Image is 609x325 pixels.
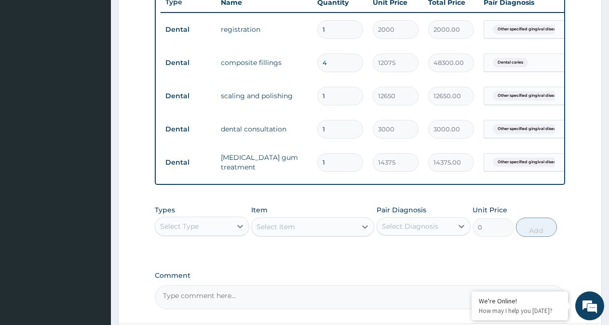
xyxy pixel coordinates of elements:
p: How may I help you today? [479,307,561,315]
td: scaling and polishing [216,86,312,105]
span: Other specified gingival disea... [493,25,564,34]
span: Other specified gingival disea... [493,91,564,101]
label: Unit Price [473,205,507,215]
div: We're Online! [479,297,561,305]
img: d_794563401_company_1708531726252_794563401 [18,48,39,72]
td: Dental [161,21,216,39]
div: Chat with us now [50,54,162,66]
td: Dental [161,54,216,72]
div: Select Type [160,221,199,231]
td: [MEDICAL_DATA] gum treatment [216,148,312,177]
label: Comment [155,272,565,280]
td: registration [216,20,312,39]
label: Pair Diagnosis [377,205,426,215]
span: We're online! [56,100,133,197]
button: Add [516,218,557,237]
span: Other specified gingival disea... [493,124,564,134]
td: composite fillings [216,53,312,72]
td: Dental [161,87,216,105]
span: Dental caries [493,58,528,67]
td: Dental [161,120,216,138]
div: Minimize live chat window [158,5,181,28]
td: Dental [161,154,216,171]
span: Other specified gingival disea... [493,157,564,167]
td: dental consultation [216,119,312,139]
label: Item [251,205,268,215]
textarea: Type your message and hit 'Enter' [5,220,184,254]
div: Select Diagnosis [382,221,438,231]
label: Types [155,206,175,214]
